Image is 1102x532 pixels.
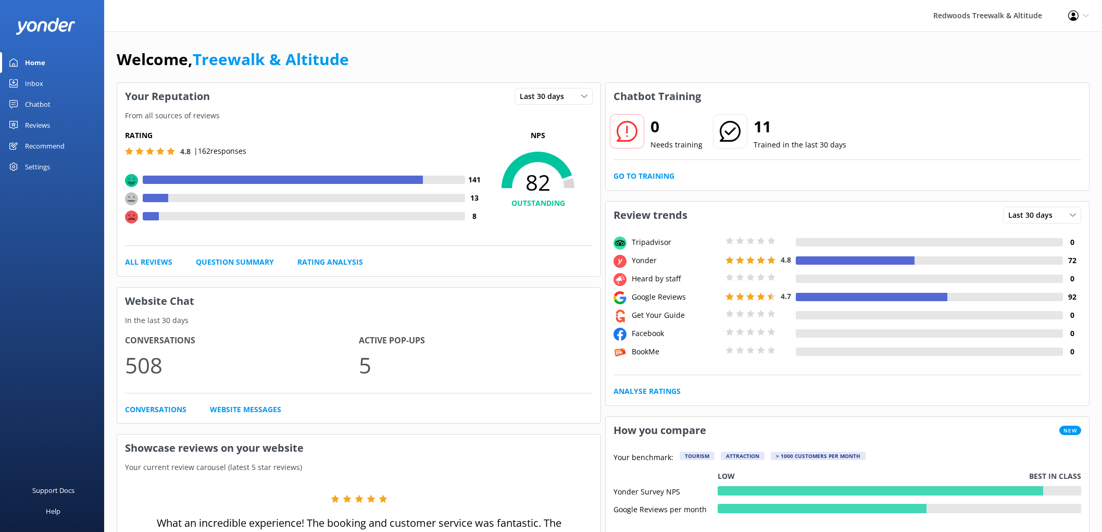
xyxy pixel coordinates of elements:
p: Low [718,471,735,482]
div: Tourism [680,452,715,460]
a: Conversations [125,404,186,415]
p: Needs training [650,139,703,151]
p: 5 [359,348,593,382]
div: Google Reviews per month [613,504,718,513]
h4: 72 [1063,255,1081,266]
h4: 141 [465,174,483,185]
p: | 162 responses [194,145,246,157]
a: Go to Training [613,170,674,182]
p: Trained in the last 30 days [754,139,846,151]
div: Yonder [629,255,723,266]
h5: Rating [125,130,483,141]
h4: OUTSTANDING [483,197,593,209]
h2: 11 [754,114,846,139]
h4: 0 [1063,310,1081,321]
div: Heard by staff [629,273,723,284]
div: BookMe [629,346,723,357]
h4: Conversations [125,334,359,348]
span: 82 [483,169,593,195]
a: Website Messages [210,404,281,415]
h4: 0 [1063,273,1081,284]
h4: 0 [1063,237,1081,248]
p: Best in class [1029,471,1081,482]
div: > 1000 customers per month [771,452,866,460]
h3: Showcase reviews on your website [117,435,600,462]
h3: Chatbot Training [606,83,709,110]
p: Your benchmark: [613,452,673,464]
span: 4.8 [180,146,191,156]
div: Inbox [25,73,43,94]
span: New [1059,426,1081,435]
span: Last 30 days [520,91,570,102]
h4: 0 [1063,346,1081,357]
div: Tripadvisor [629,237,723,248]
p: In the last 30 days [117,315,600,326]
span: Last 30 days [1008,209,1059,221]
div: Support Docs [32,480,74,501]
div: Google Reviews [629,291,723,303]
p: From all sources of reviews [117,110,600,121]
p: Your current review carousel (latest 5 star reviews) [117,462,600,473]
h3: Your Reputation [117,83,218,110]
div: Attraction [721,452,765,460]
div: Settings [25,156,50,177]
h4: 13 [465,192,483,204]
div: Get Your Guide [629,310,723,321]
h2: 0 [650,114,703,139]
a: Question Summary [196,256,274,268]
div: Yonder Survey NPS [613,486,718,496]
div: Help [46,501,60,522]
h4: Active Pop-ups [359,334,593,348]
h4: 0 [1063,328,1081,339]
h3: Review trends [606,202,695,229]
a: Treewalk & Altitude [193,48,349,70]
h3: How you compare [606,417,714,444]
h4: 8 [465,211,483,222]
h4: 92 [1063,291,1081,303]
span: 4.8 [781,255,791,265]
div: Home [25,52,45,73]
a: All Reviews [125,256,172,268]
p: NPS [483,130,593,141]
h1: Welcome, [117,47,349,72]
span: 4.7 [781,291,791,301]
a: Analyse Ratings [613,386,681,397]
div: Reviews [25,115,50,135]
div: Recommend [25,135,65,156]
h3: Website Chat [117,288,600,315]
div: Facebook [629,328,723,339]
div: Chatbot [25,94,51,115]
img: yonder-white-logo.png [16,18,76,35]
a: Rating Analysis [297,256,363,268]
p: 508 [125,348,359,382]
